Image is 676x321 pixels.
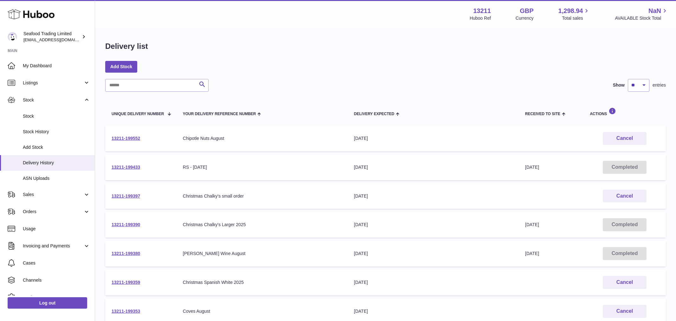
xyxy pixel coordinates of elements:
div: Christmas Chalky's Larger 2025 [183,222,341,228]
span: entries [653,82,666,88]
img: internalAdmin-13211@internal.huboo.com [8,32,17,42]
span: Delivery Expected [354,112,394,116]
button: Cancel [603,132,647,145]
div: Huboo Ref [470,15,491,21]
div: Seafood Trading Limited [23,31,80,43]
div: Christmas Spanish White 2025 [183,279,341,285]
span: Usage [23,226,90,232]
a: 13211-199552 [112,136,140,141]
span: AVAILABLE Stock Total [615,15,668,21]
div: Chipotle Nuts August [183,135,341,141]
div: [DATE] [354,193,512,199]
a: 13211-199433 [112,165,140,170]
strong: 13211 [473,7,491,15]
span: [DATE] [525,222,539,227]
div: [DATE] [354,164,512,170]
a: 13211-199380 [112,251,140,256]
span: Total sales [562,15,590,21]
div: [DATE] [354,135,512,141]
span: Received to Site [525,112,560,116]
span: Stock History [23,129,90,135]
button: Cancel [603,276,647,289]
a: Log out [8,297,87,309]
a: NaN AVAILABLE Stock Total [615,7,668,21]
span: Stock [23,113,90,119]
a: 13211-199390 [112,222,140,227]
div: Actions [590,108,660,116]
span: Sales [23,192,83,198]
span: Settings [23,294,90,300]
button: Cancel [603,190,647,203]
span: Add Stock [23,144,90,150]
strong: GBP [520,7,533,15]
span: Delivery History [23,160,90,166]
span: [DATE] [525,165,539,170]
span: Cases [23,260,90,266]
div: [DATE] [354,222,512,228]
a: 1,298.94 Total sales [558,7,590,21]
a: 13211-199359 [112,280,140,285]
button: Cancel [603,305,647,318]
div: RS - [DATE] [183,164,341,170]
div: [DATE] [354,279,512,285]
span: ASN Uploads [23,175,90,181]
span: Invoicing and Payments [23,243,83,249]
div: [DATE] [354,251,512,257]
span: Stock [23,97,83,103]
span: 1,298.94 [558,7,583,15]
a: 13211-199353 [112,309,140,314]
a: Add Stock [105,61,137,72]
span: [DATE] [525,251,539,256]
div: Currency [516,15,534,21]
span: [EMAIL_ADDRESS][DOMAIN_NAME] [23,37,93,42]
span: NaN [648,7,661,15]
span: Your Delivery Reference Number [183,112,256,116]
div: Coves August [183,308,341,314]
div: [DATE] [354,308,512,314]
span: My Dashboard [23,63,90,69]
span: Unique Delivery Number [112,112,164,116]
h1: Delivery list [105,41,148,51]
a: 13211-199397 [112,193,140,199]
span: Orders [23,209,83,215]
span: Listings [23,80,83,86]
label: Show [613,82,625,88]
div: Christmas Chalky's small order [183,193,341,199]
span: Channels [23,277,90,283]
div: [PERSON_NAME] Wine August [183,251,341,257]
